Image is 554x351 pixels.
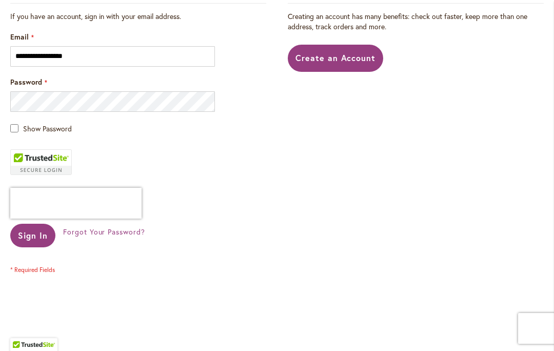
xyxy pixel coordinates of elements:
[288,45,384,72] a: Create an Account
[8,315,36,343] iframe: Launch Accessibility Center
[18,230,48,241] span: Sign In
[63,227,145,237] a: Forgot Your Password?
[10,188,142,219] iframe: reCAPTCHA
[10,32,29,42] span: Email
[23,124,72,133] span: Show Password
[10,77,42,87] span: Password
[10,149,72,175] div: TrustedSite Certified
[10,11,266,22] div: If you have an account, sign in with your email address.
[288,11,544,32] p: Creating an account has many benefits: check out faster, keep more than one address, track orders...
[10,224,55,247] button: Sign In
[295,52,376,63] span: Create an Account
